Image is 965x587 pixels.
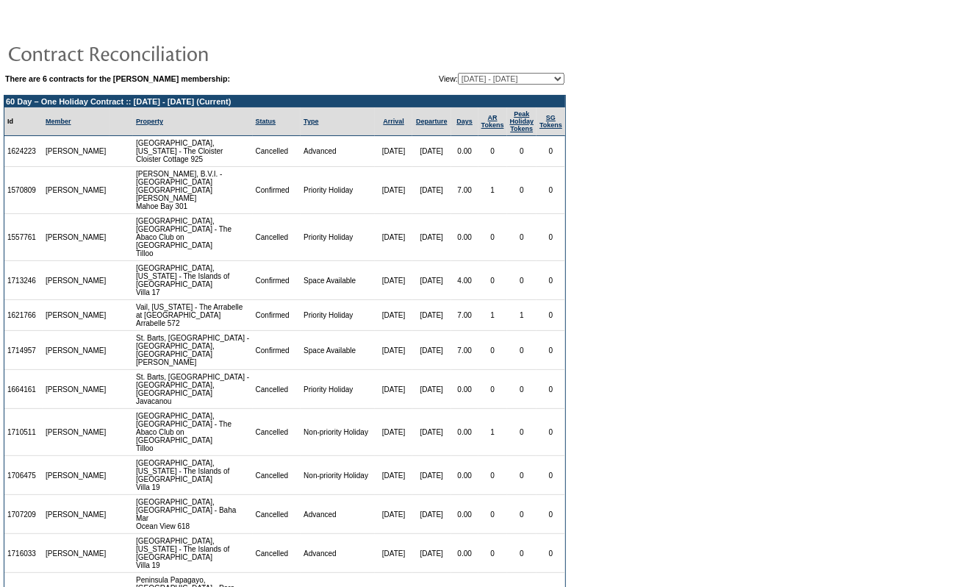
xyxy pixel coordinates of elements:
td: Cancelled [253,409,301,456]
td: 7.00 [451,331,478,370]
td: 0 [507,370,537,409]
td: [PERSON_NAME] [43,495,110,534]
td: 0 [537,136,565,167]
td: [DATE] [412,370,451,409]
td: Confirmed [253,331,301,370]
td: View: [365,73,564,85]
td: [GEOGRAPHIC_DATA], [US_STATE] - The Islands of [GEOGRAPHIC_DATA] Villa 17 [133,261,253,300]
td: 1707209 [4,495,43,534]
td: 0 [537,370,565,409]
td: St. Barts, [GEOGRAPHIC_DATA] - [GEOGRAPHIC_DATA], [GEOGRAPHIC_DATA] [PERSON_NAME] [133,331,253,370]
a: Property [136,118,163,125]
td: Advanced [301,534,375,573]
td: [PERSON_NAME] [43,136,110,167]
td: Cancelled [253,495,301,534]
td: Space Available [301,261,375,300]
td: [PERSON_NAME] [43,167,110,214]
td: Confirmed [253,167,301,214]
a: Type [304,118,318,125]
td: Priority Holiday [301,370,375,409]
td: [DATE] [375,370,412,409]
td: 1706475 [4,456,43,495]
td: [DATE] [375,214,412,261]
td: Cancelled [253,214,301,261]
td: [PERSON_NAME] [43,214,110,261]
td: 0 [478,331,507,370]
td: [DATE] [375,167,412,214]
td: 0 [537,456,565,495]
td: [DATE] [375,409,412,456]
td: 1664161 [4,370,43,409]
td: [GEOGRAPHIC_DATA], [US_STATE] - The Cloister Cloister Cottage 925 [133,136,253,167]
td: 0 [507,409,537,456]
td: [DATE] [412,136,451,167]
td: 60 Day – One Holiday Contract :: [DATE] - [DATE] (Current) [4,96,565,107]
td: 1 [478,300,507,331]
td: [DATE] [375,456,412,495]
td: 0.00 [451,495,478,534]
b: There are 6 contracts for the [PERSON_NAME] membership: [5,74,230,83]
td: [DATE] [412,495,451,534]
td: 1 [507,300,537,331]
a: Arrival [383,118,404,125]
td: 1624223 [4,136,43,167]
td: [DATE] [412,214,451,261]
td: [DATE] [375,261,412,300]
img: pgTtlContractReconciliation.gif [7,38,301,68]
td: Cancelled [253,456,301,495]
td: [GEOGRAPHIC_DATA], [GEOGRAPHIC_DATA] - The Abaco Club on [GEOGRAPHIC_DATA] Tilloo [133,214,253,261]
td: 0.00 [451,214,478,261]
td: 0 [478,456,507,495]
td: 0 [537,495,565,534]
td: Confirmed [253,261,301,300]
td: 1557761 [4,214,43,261]
td: Cancelled [253,534,301,573]
td: 1570809 [4,167,43,214]
td: [PERSON_NAME] [43,261,110,300]
a: Departure [416,118,448,125]
td: 0 [478,495,507,534]
td: Advanced [301,136,375,167]
td: [PERSON_NAME] [43,409,110,456]
td: 0 [537,167,565,214]
td: 0 [478,214,507,261]
td: 0 [537,409,565,456]
td: [PERSON_NAME], B.V.I. - [GEOGRAPHIC_DATA] [GEOGRAPHIC_DATA][PERSON_NAME] Mahoe Bay 301 [133,167,253,214]
td: 0 [537,331,565,370]
td: 1710511 [4,409,43,456]
a: SGTokens [539,114,562,129]
td: Non-priority Holiday [301,409,375,456]
td: 0 [507,214,537,261]
td: [PERSON_NAME] [43,534,110,573]
td: Confirmed [253,300,301,331]
td: [PERSON_NAME] [43,370,110,409]
td: 0.00 [451,370,478,409]
td: [GEOGRAPHIC_DATA], [US_STATE] - The Islands of [GEOGRAPHIC_DATA] Villa 19 [133,534,253,573]
td: Space Available [301,331,375,370]
td: Priority Holiday [301,167,375,214]
td: Non-priority Holiday [301,456,375,495]
td: 1 [478,409,507,456]
td: Cancelled [253,136,301,167]
td: 0.00 [451,136,478,167]
a: Member [46,118,71,125]
td: 0 [507,456,537,495]
td: 7.00 [451,167,478,214]
td: [DATE] [412,261,451,300]
td: 0 [537,300,565,331]
td: [PERSON_NAME] [43,331,110,370]
td: 7.00 [451,300,478,331]
td: 0 [507,534,537,573]
td: [GEOGRAPHIC_DATA], [GEOGRAPHIC_DATA] - The Abaco Club on [GEOGRAPHIC_DATA] Tilloo [133,409,253,456]
td: Advanced [301,495,375,534]
td: 0 [507,261,537,300]
td: 1621766 [4,300,43,331]
a: Peak HolidayTokens [510,110,534,132]
td: [DATE] [375,300,412,331]
td: St. Barts, [GEOGRAPHIC_DATA] - [GEOGRAPHIC_DATA], [GEOGRAPHIC_DATA] Javacanou [133,370,253,409]
td: 1716033 [4,534,43,573]
a: Status [256,118,276,125]
a: Days [456,118,473,125]
td: [DATE] [412,409,451,456]
td: 0 [478,370,507,409]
